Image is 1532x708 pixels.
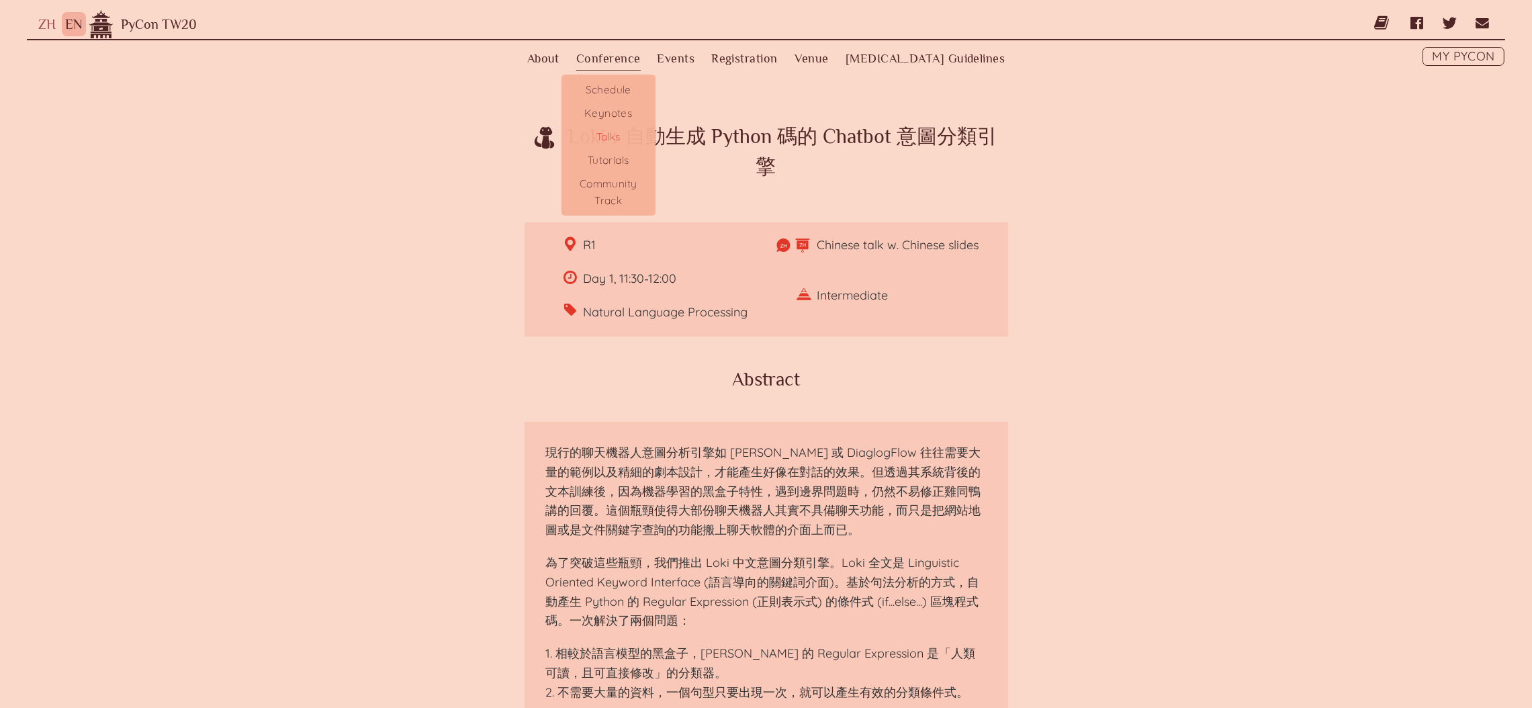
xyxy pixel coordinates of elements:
a: Email [1476,7,1489,39]
span: R1 [594,236,596,255]
p: 1. 相較於語言模型的黑盒子，[PERSON_NAME] 的 Regular Expression 是「人類可讀，且可直接修改」的分類器。 2. 不需要大量的資料，一個句型只要出現一次，就可以產... [546,644,987,702]
dfn: Language: [772,236,812,255]
a: Community Track [561,172,656,216]
label: Events [658,47,695,71]
a: About [527,47,559,71]
dfn: Python Level: [772,286,812,306]
a: Venue [795,47,829,71]
a: PyCon TW20 [116,17,197,32]
a: Keynotes [561,101,656,125]
p: 現行的聊天機器人意圖分析引擎如 [PERSON_NAME] 或 DiaglogFlow 往往需要大量的範例以及精細的劇本設計，才能產生好像在對話的效果。但透過其系統背後的文本訓練後，因為機器學習... [546,443,987,540]
button: ZH [35,12,59,36]
h2: Abstract [525,369,1008,390]
a: My PyCon [1423,47,1504,66]
span: Day 1, 11:30‑12:00 [594,269,677,289]
a: Talks [561,125,656,148]
a: Twitter [1442,7,1457,39]
button: EN [62,12,86,36]
dfn: Category: [538,302,578,321]
label: Conference [576,47,641,71]
a: Schedule [561,75,656,101]
span: Chinese talk w. Chinese slides [828,236,979,255]
a: Tutorials [561,148,656,172]
a: Facebook [1410,7,1423,39]
label: Registration [711,47,777,71]
span: Intermediate [828,286,889,306]
a: [MEDICAL_DATA] Guidelines [846,47,1005,71]
span: Natural Language Processing [594,303,748,322]
a: ZH [38,17,56,32]
h1: Loki：自動生成 Python 碼的 Chatbot 意圖分類引擎 [531,109,1001,182]
a: Blog [1374,7,1392,39]
p: 為了突破這些瓶頸，我們推出 Loki 中文意圖分類引擎。Loki 全文是 Linguistic Oriented Keyword Interface (語言導向的關鍵詞介面)。基於句法分析的方式... [546,554,987,631]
